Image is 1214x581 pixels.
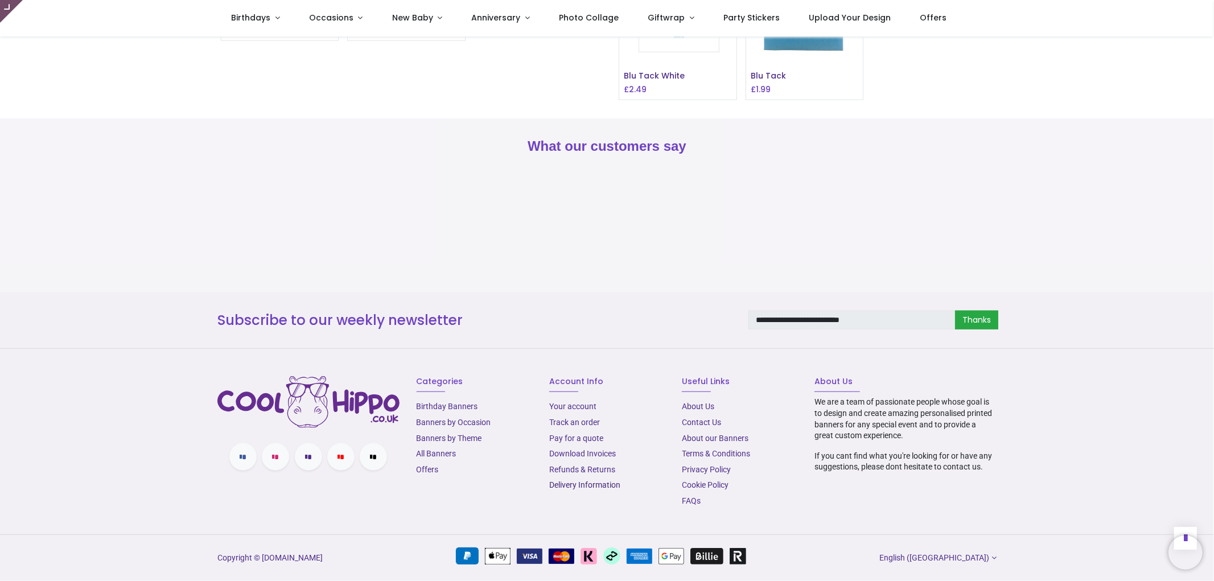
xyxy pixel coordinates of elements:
h6: Blu Tack White [624,71,732,82]
a: FAQs [682,496,701,505]
img: PayPal [456,547,479,564]
p: If you cant find what you're looking for or have any suggestions, please dont hesitate to contact... [814,451,997,473]
a: Banners by Occasion [417,418,491,427]
span: Party Stickers [723,12,780,23]
a: Thanks [955,311,998,330]
h6: Account Info [549,376,665,388]
h6: Blu Tack [751,71,859,82]
a: About our Banners [682,434,748,443]
a: Download Invoices [549,449,616,458]
img: MasterCard [549,549,574,564]
a: Contact Us [682,418,721,427]
a: Terms & Conditions [682,449,750,458]
img: Apple Pay [485,548,511,564]
h6: Useful Links [682,376,797,388]
span: Birthdays [231,12,270,23]
h6: £ [751,84,771,95]
a: Privacy Policy [682,465,731,474]
a: Your account [549,402,596,411]
img: American Express [627,549,652,564]
img: VISA [517,549,542,564]
a: All Banners [417,449,456,458]
img: Billie [690,548,723,564]
h6: About Us [814,376,997,388]
span: Anniversary [472,12,521,23]
h6: Categories [417,376,532,388]
a: Blu Tack [751,70,786,81]
a: Track an order [549,418,600,427]
span: 2.49 [629,84,647,95]
img: Klarna [581,548,597,564]
span: Upload Your Design [809,12,891,23]
a: Refunds & Returns [549,465,615,474]
h2: What our customers say [217,137,997,156]
a: Blu Tack White [624,70,685,81]
a: Birthday Banners [417,402,478,411]
img: Google Pay [659,548,684,564]
iframe: Brevo live chat [1168,535,1203,570]
span: 1.99 [756,84,771,95]
a: English ([GEOGRAPHIC_DATA]) [880,553,997,564]
a: Offers [417,465,439,474]
a: About Us​ [682,402,714,411]
span: Giftwrap [648,12,685,23]
h3: Subscribe to our weekly newsletter [217,311,731,330]
span: Offers [920,12,947,23]
a: Pay for a quote [549,434,603,443]
span: Photo Collage [559,12,619,23]
span: Occasions [309,12,353,23]
img: Revolut Pay [730,548,746,564]
span: New Baby [392,12,433,23]
a: Delivery Information [549,480,620,489]
a: Banners by Theme [417,434,482,443]
a: Copyright © [DOMAIN_NAME] [217,553,323,562]
h6: £ [624,84,647,95]
img: Afterpay Clearpay [603,547,620,564]
p: We are a team of passionate people whose goal is to design and create amazing personalised printe... [814,397,997,441]
a: Cookie Policy [682,480,729,489]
